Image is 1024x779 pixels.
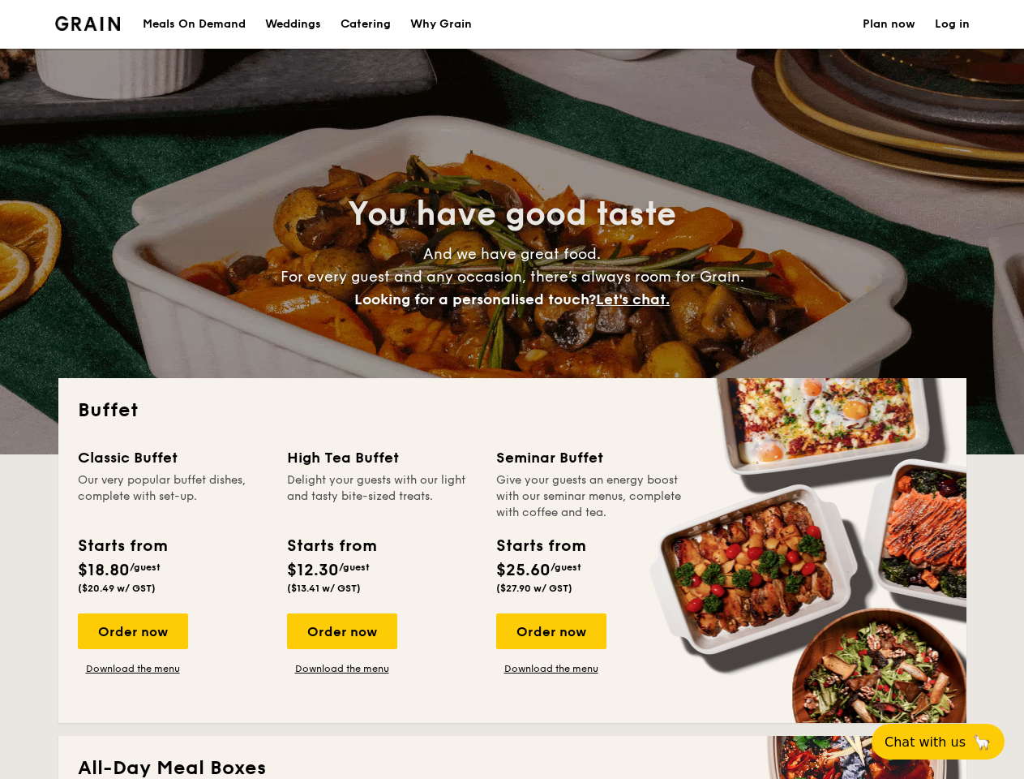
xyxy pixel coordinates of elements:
a: Logotype [55,16,121,31]
span: $25.60 [496,561,551,580]
h2: Buffet [78,398,947,424]
span: /guest [551,562,581,573]
span: And we have great food. For every guest and any occasion, there’s always room for Grain. [281,245,744,308]
a: Download the menu [496,662,606,675]
span: Let's chat. [596,291,670,308]
a: Download the menu [287,662,397,675]
div: Starts from [78,534,166,558]
span: /guest [130,562,161,573]
span: Looking for a personalised touch? [354,291,596,308]
img: Grain [55,16,121,31]
div: Order now [78,613,188,649]
span: ($27.90 w/ GST) [496,583,572,594]
span: $12.30 [287,561,339,580]
div: Order now [287,613,397,649]
span: You have good taste [348,195,676,234]
span: /guest [339,562,370,573]
div: Our very popular buffet dishes, complete with set-up. [78,472,268,521]
span: ($20.49 w/ GST) [78,583,156,594]
button: Chat with us🦙 [872,724,1005,760]
div: Classic Buffet [78,446,268,469]
div: Give your guests an energy boost with our seminar menus, complete with coffee and tea. [496,472,686,521]
span: $18.80 [78,561,130,580]
div: Delight your guests with our light and tasty bite-sized treats. [287,472,477,521]
a: Download the menu [78,662,188,675]
span: ($13.41 w/ GST) [287,583,361,594]
span: Chat with us [885,734,966,750]
div: Order now [496,613,606,649]
div: High Tea Buffet [287,446,477,469]
div: Seminar Buffet [496,446,686,469]
span: 🦙 [972,733,992,751]
div: Starts from [496,534,585,558]
div: Starts from [287,534,375,558]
